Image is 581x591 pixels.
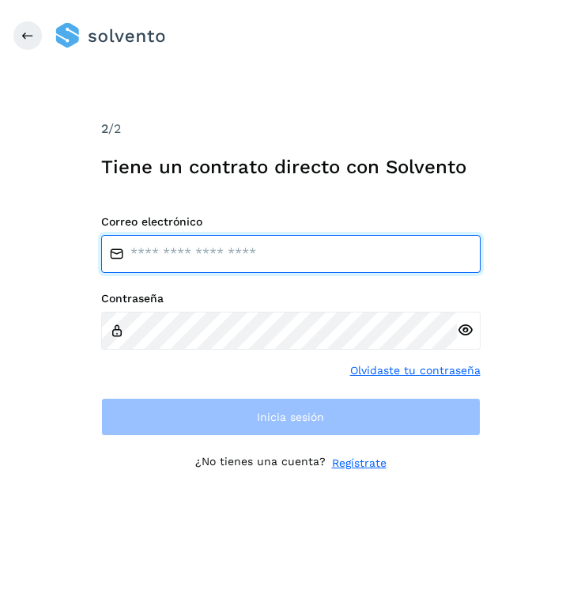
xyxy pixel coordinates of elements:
[195,455,326,472] p: ¿No tienes una cuenta?
[350,362,481,379] a: Olvidaste tu contraseña
[332,455,387,472] a: Regístrate
[101,292,481,305] label: Contraseña
[101,215,481,229] label: Correo electrónico
[101,121,108,136] span: 2
[101,398,481,436] button: Inicia sesión
[101,119,481,138] div: /2
[257,411,324,422] span: Inicia sesión
[101,156,481,179] h1: Tiene un contrato directo con Solvento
